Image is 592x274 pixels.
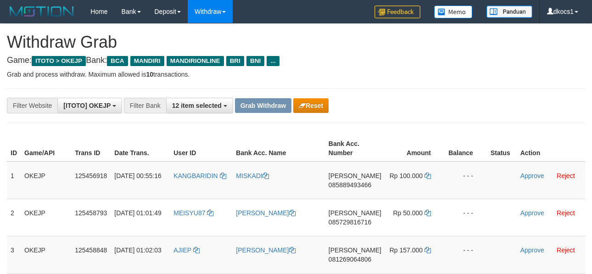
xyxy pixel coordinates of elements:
a: KANGBARIDIN [173,172,226,179]
span: AJIEP [173,246,191,254]
th: Amount [385,135,445,162]
th: ID [7,135,21,162]
div: Filter Website [7,98,57,113]
button: [ITOTO] OKEJP [57,98,122,113]
td: 2 [7,199,21,236]
span: BNI [246,56,264,66]
span: MANDIRI [130,56,164,66]
td: OKEJP [21,162,71,199]
a: AJIEP [173,246,200,254]
span: KANGBARIDIN [173,172,218,179]
img: Feedback.jpg [374,6,420,18]
span: ITOTO > OKEJP [32,56,86,66]
button: Reset [293,98,329,113]
span: MANDIRIONLINE [167,56,224,66]
span: Copy 085729816716 to clipboard [329,218,371,226]
th: User ID [170,135,232,162]
td: 1 [7,162,21,199]
th: Date Trans. [111,135,170,162]
a: Approve [520,246,544,254]
span: Rp 50.000 [393,209,423,217]
th: Action [517,135,585,162]
a: [PERSON_NAME] [236,246,295,254]
th: Balance [445,135,487,162]
a: MISKADI [236,172,269,179]
img: panduan.png [486,6,532,18]
th: Bank Acc. Number [325,135,385,162]
span: [DATE] 01:01:49 [114,209,161,217]
th: Trans ID [71,135,111,162]
a: Reject [557,209,575,217]
span: Rp 157.000 [390,246,423,254]
span: MEISYU87 [173,209,205,217]
h1: Withdraw Grab [7,33,585,51]
td: - - - [445,199,487,236]
a: Copy 100000 to clipboard [424,172,431,179]
button: 12 item selected [166,98,233,113]
a: Copy 50000 to clipboard [424,209,431,217]
span: ... [267,56,279,66]
td: OKEJP [21,236,71,273]
a: Reject [557,172,575,179]
img: Button%20Memo.svg [434,6,473,18]
td: 3 [7,236,21,273]
span: 125456918 [75,172,107,179]
a: Approve [520,172,544,179]
span: [DATE] 00:55:16 [114,172,161,179]
th: Bank Acc. Name [232,135,325,162]
span: 12 item selected [172,102,222,109]
span: Rp 100.000 [390,172,423,179]
div: Filter Bank [124,98,166,113]
a: [PERSON_NAME] [236,209,295,217]
span: Copy 081269064806 to clipboard [329,256,371,263]
th: Status [487,135,517,162]
a: Approve [520,209,544,217]
span: Copy 085889493466 to clipboard [329,181,371,189]
img: MOTION_logo.png [7,5,77,18]
span: [DATE] 01:02:03 [114,246,161,254]
span: BCA [107,56,128,66]
button: Grab Withdraw [235,98,291,113]
h4: Game: Bank: [7,56,585,65]
td: OKEJP [21,199,71,236]
a: Copy 157000 to clipboard [424,246,431,254]
a: Reject [557,246,575,254]
span: [PERSON_NAME] [329,209,381,217]
th: Game/API [21,135,71,162]
span: 125458793 [75,209,107,217]
a: MEISYU87 [173,209,213,217]
span: [PERSON_NAME] [329,172,381,179]
strong: 10 [146,71,153,78]
span: BRI [226,56,244,66]
td: - - - [445,162,487,199]
span: [PERSON_NAME] [329,246,381,254]
td: - - - [445,236,487,273]
span: [ITOTO] OKEJP [63,102,111,109]
p: Grab and process withdraw. Maximum allowed is transactions. [7,70,585,79]
span: 125458848 [75,246,107,254]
